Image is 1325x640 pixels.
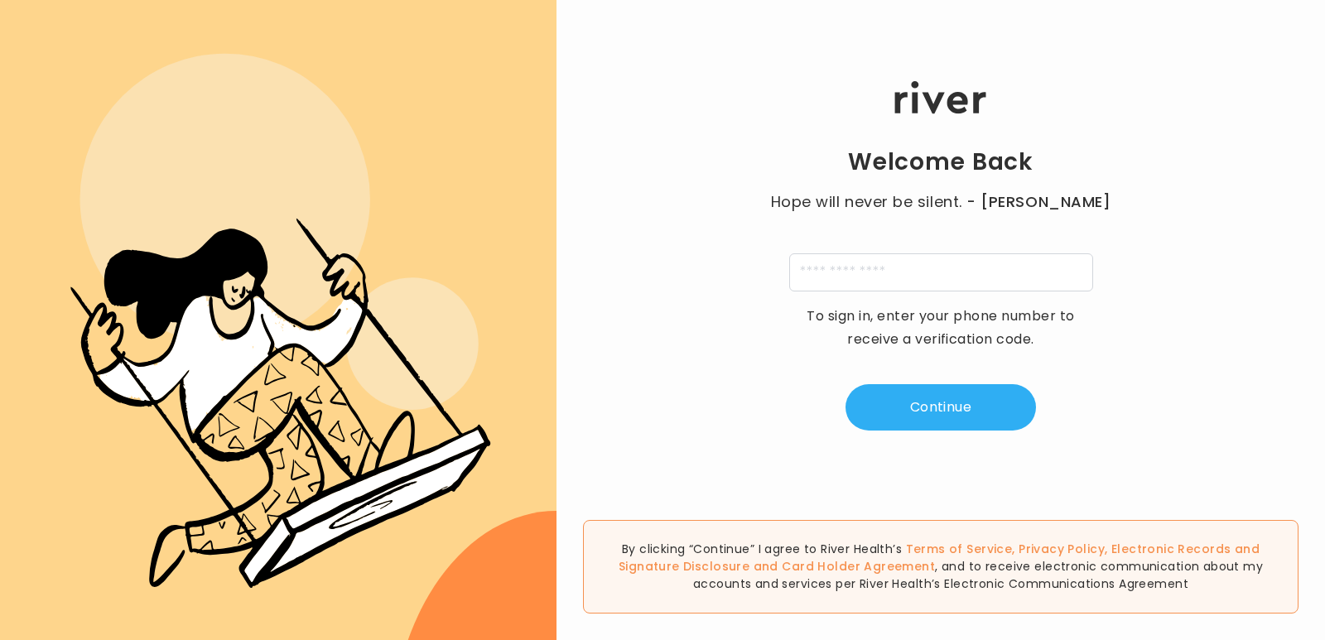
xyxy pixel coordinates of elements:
[583,520,1298,614] div: By clicking “Continue” I agree to River Health’s
[754,190,1127,214] p: Hope will never be silent.
[906,541,1013,557] a: Terms of Service
[1019,541,1105,557] a: Privacy Policy
[619,541,1260,575] a: Electronic Records and Signature Disclosure
[966,190,1111,214] span: - [PERSON_NAME]
[848,147,1033,177] h1: Welcome Back
[619,541,1260,575] span: , , and
[796,305,1086,351] p: To sign in, enter your phone number to receive a verification code.
[846,384,1036,431] button: Continue
[782,558,935,575] a: Card Holder Agreement
[693,558,1263,592] span: , and to receive electronic communication about my accounts and services per River Health’s Elect...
